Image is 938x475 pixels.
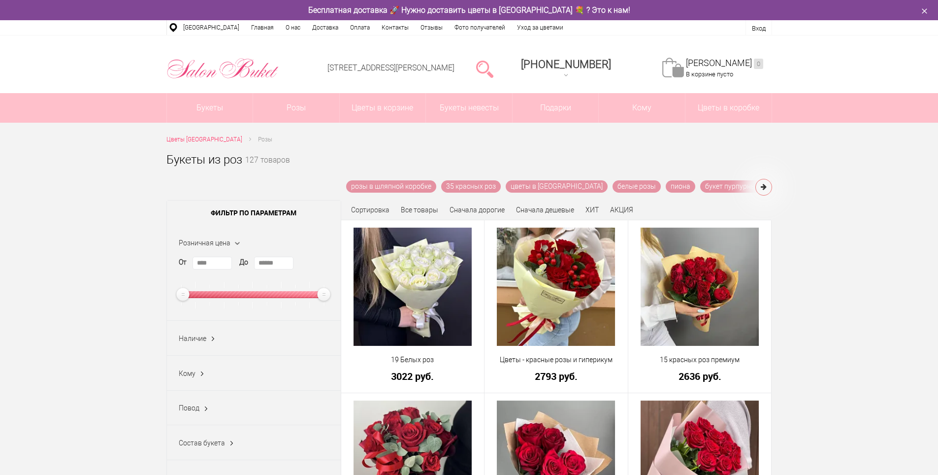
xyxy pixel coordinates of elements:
a: Подарки [513,93,599,123]
a: букет пурпурных роз [700,180,777,193]
img: 19 Белых роз [354,228,472,346]
a: Вход [752,25,766,32]
a: Букеты невесты [426,93,512,123]
img: 15 красных роз премиум [641,228,759,346]
a: 35 красных роз [441,180,501,193]
a: Доставка [306,20,344,35]
a: Цветы в коробке [685,93,772,123]
a: 2793 руб. [491,371,621,381]
a: Контакты [376,20,415,35]
a: Отзывы [415,20,449,35]
a: 15 красных роз премиум [635,355,765,365]
a: Цветы [GEOGRAPHIC_DATA] [166,135,242,145]
a: [PHONE_NUMBER] [515,55,617,83]
a: Главная [245,20,280,35]
small: 127 товаров [245,157,290,180]
a: Букеты [167,93,253,123]
a: 19 Белых роз [348,355,478,365]
span: Наличие [179,335,206,342]
a: розы в шляпной коробке [346,180,436,193]
a: Уход за цветами [511,20,569,35]
span: Сортировка [351,206,389,214]
a: цветы в [GEOGRAPHIC_DATA] [506,180,608,193]
span: [PHONE_NUMBER] [521,58,611,70]
span: Кому [179,370,195,377]
img: Цветы Нижний Новгород [166,56,279,81]
a: [STREET_ADDRESS][PERSON_NAME] [327,63,454,72]
a: Все товары [401,206,438,214]
a: АКЦИЯ [610,206,633,214]
span: Состав букета [179,439,225,447]
span: Фильтр по параметрам [167,201,341,225]
a: [PERSON_NAME] [686,58,763,69]
a: 3022 руб. [348,371,478,381]
span: Розничная цена [179,239,230,247]
a: Розы [253,93,339,123]
a: Сначала дешевые [516,206,574,214]
img: Цветы - красные розы и гиперикум [497,228,615,346]
ins: 0 [754,59,763,69]
h1: Букеты из роз [166,151,242,169]
a: Цветы в корзине [340,93,426,123]
label: От [179,257,187,268]
label: До [239,257,248,268]
a: Цветы - красные розы и гиперикум [491,355,621,365]
span: Кому [599,93,685,123]
a: О нас [280,20,306,35]
span: Повод [179,404,199,412]
a: Оплата [344,20,376,35]
a: Сначала дорогие [450,206,505,214]
a: белые розы [613,180,661,193]
a: 2636 руб. [635,371,765,381]
span: Цветы [GEOGRAPHIC_DATA] [166,136,242,143]
a: пиона [666,180,695,193]
div: Бесплатная доставка 🚀 Нужно доставить цветы в [GEOGRAPHIC_DATA] 💐 ? Это к нам! [159,5,779,15]
a: ХИТ [585,206,599,214]
span: Розы [258,136,272,143]
a: [GEOGRAPHIC_DATA] [177,20,245,35]
a: Фото получателей [449,20,511,35]
span: В корзине пусто [686,70,733,78]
